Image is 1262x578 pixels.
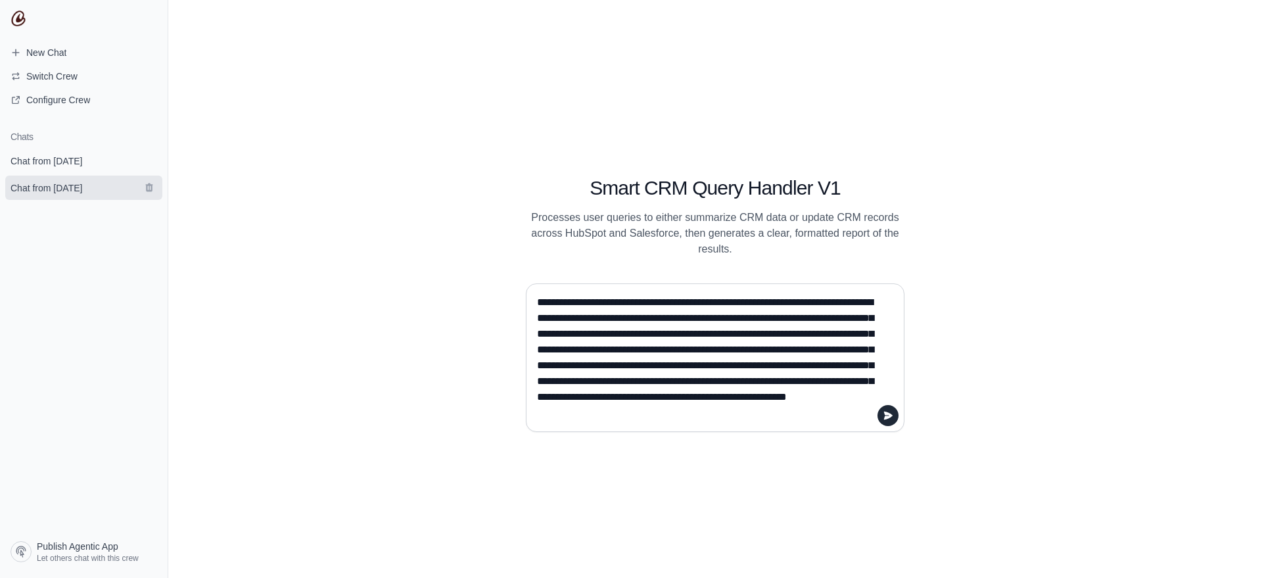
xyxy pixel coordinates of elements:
span: Publish Agentic App [37,540,118,553]
span: Configure Crew [26,93,90,107]
img: CrewAI Logo [11,11,26,26]
a: Configure Crew [5,89,162,110]
span: Let others chat with this crew [37,553,139,564]
span: Chat from [DATE] [11,181,82,195]
span: Chat from [DATE] [11,155,82,168]
a: New Chat [5,42,162,63]
h1: Smart CRM Query Handler V1 [526,176,904,200]
a: Chat from [DATE] [5,149,162,173]
a: Chat from [DATE] [5,176,162,200]
button: Switch Crew [5,66,162,87]
p: Processes user queries to either summarize CRM data or update CRM records across HubSpot and Sale... [526,210,904,257]
span: Switch Crew [26,70,78,83]
span: New Chat [26,46,66,59]
a: Publish Agentic App Let others chat with this crew [5,536,162,567]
